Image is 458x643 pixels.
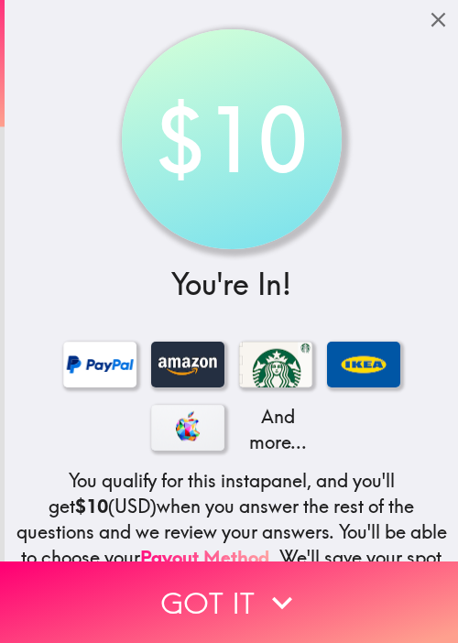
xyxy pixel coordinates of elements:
[126,35,336,245] div: $10
[12,264,451,305] h3: You're In!
[140,546,269,569] a: Payout Method
[75,495,108,518] b: $10
[239,404,312,455] p: And more...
